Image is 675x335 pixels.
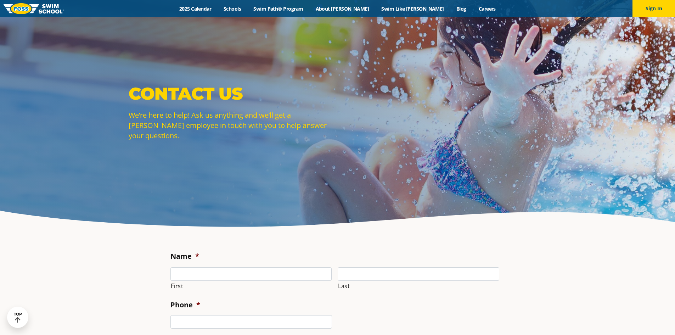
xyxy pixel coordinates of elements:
a: About [PERSON_NAME] [309,5,375,12]
a: 2025 Calendar [173,5,218,12]
label: Name [170,252,199,261]
label: First [171,281,332,291]
a: Blog [450,5,472,12]
p: We’re here to help! Ask us anything and we’ll get a [PERSON_NAME] employee in touch with you to h... [129,110,334,141]
a: Schools [218,5,247,12]
label: Phone [170,300,200,309]
div: TOP [14,312,22,323]
input: Last name [338,267,499,281]
label: Last [338,281,499,291]
a: Swim Path® Program [247,5,309,12]
a: Careers [472,5,502,12]
img: FOSS Swim School Logo [4,3,64,14]
a: Swim Like [PERSON_NAME] [375,5,450,12]
input: First name [170,267,332,281]
p: Contact Us [129,83,334,104]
